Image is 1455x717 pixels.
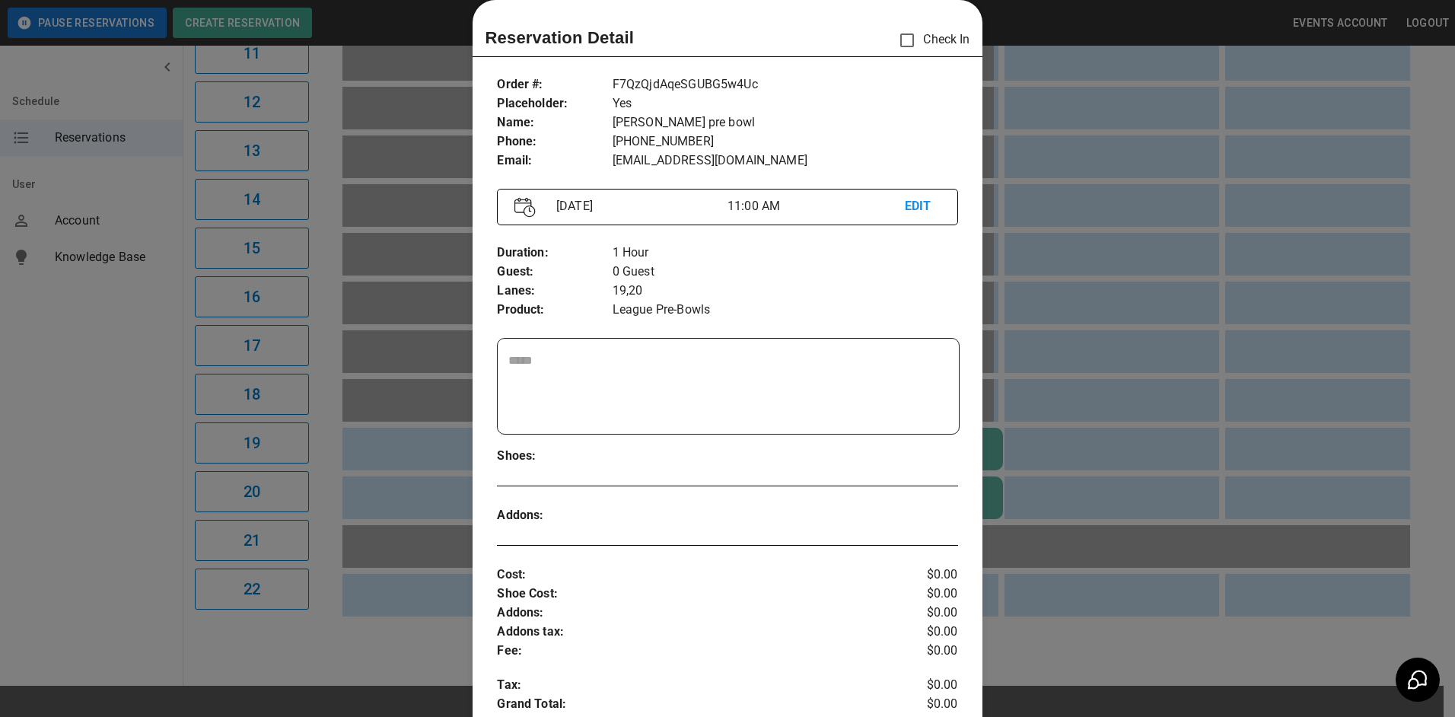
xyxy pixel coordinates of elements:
[497,151,612,170] p: Email :
[891,24,969,56] p: Check In
[497,566,880,585] p: Cost :
[727,197,905,215] p: 11:00 AM
[497,604,880,623] p: Addons :
[497,282,612,301] p: Lanes :
[613,94,958,113] p: Yes
[881,585,958,604] p: $0.00
[613,132,958,151] p: [PHONE_NUMBER]
[905,197,941,216] p: EDIT
[514,197,536,218] img: Vector
[497,132,612,151] p: Phone :
[881,623,958,642] p: $0.00
[485,25,634,50] p: Reservation Detail
[881,604,958,623] p: $0.00
[497,623,880,642] p: Addons tax :
[497,75,612,94] p: Order # :
[497,447,612,466] p: Shoes :
[497,94,612,113] p: Placeholder :
[497,263,612,282] p: Guest :
[613,282,958,301] p: 19,20
[881,642,958,661] p: $0.00
[497,301,612,320] p: Product :
[881,676,958,695] p: $0.00
[613,301,958,320] p: League Pre-Bowls
[550,197,727,215] p: [DATE]
[497,585,880,604] p: Shoe Cost :
[613,75,958,94] p: F7QzQjdAqeSGUBG5w4Uc
[613,151,958,170] p: [EMAIL_ADDRESS][DOMAIN_NAME]
[613,244,958,263] p: 1 Hour
[497,642,880,661] p: Fee :
[881,566,958,585] p: $0.00
[613,113,958,132] p: [PERSON_NAME] pre bowl
[497,244,612,263] p: Duration :
[497,113,612,132] p: Name :
[497,676,880,695] p: Tax :
[497,506,612,525] p: Addons :
[613,263,958,282] p: 0 Guest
